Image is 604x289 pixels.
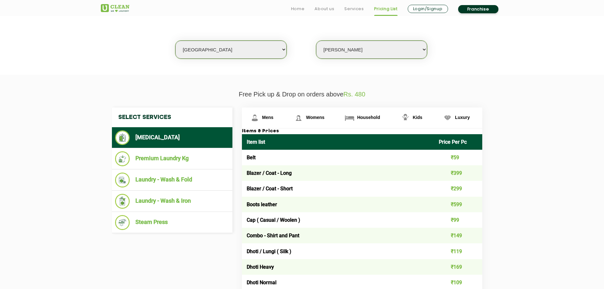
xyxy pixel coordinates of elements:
a: Pricing List [374,5,398,13]
span: Household [357,115,380,120]
th: Price Per Pc [434,134,482,150]
a: Home [291,5,305,13]
img: Womens [293,112,304,123]
img: Laundry - Wash & Fold [115,173,130,187]
th: Item list [242,134,434,150]
span: Luxury [455,115,470,120]
td: Cap ( Casual / Woolen ) [242,212,434,228]
td: ₹299 [434,181,482,196]
li: Laundry - Wash & Iron [115,194,229,209]
h3: Items & Prices [242,128,482,134]
span: Mens [262,115,274,120]
h4: Select Services [112,108,232,127]
td: ₹599 [434,197,482,212]
td: Blazer / Coat - Short [242,181,434,196]
li: Steam Press [115,215,229,230]
td: ₹169 [434,259,482,275]
img: Dry Cleaning [115,130,130,145]
img: Laundry - Wash & Iron [115,194,130,209]
img: Kids [400,112,411,123]
img: Household [344,112,355,123]
td: ₹119 [434,243,482,259]
a: Services [344,5,364,13]
img: Mens [249,112,260,123]
p: Free Pick up & Drop on orders above [101,91,503,98]
li: [MEDICAL_DATA] [115,130,229,145]
td: Combo - Shirt and Pant [242,228,434,243]
td: Boots leather [242,197,434,212]
img: UClean Laundry and Dry Cleaning [101,4,129,12]
img: Luxury [442,112,453,123]
li: Premium Laundry Kg [115,151,229,166]
img: Premium Laundry Kg [115,151,130,166]
td: ₹149 [434,228,482,243]
td: ₹399 [434,165,482,181]
span: Rs. 480 [343,91,365,98]
td: Belt [242,150,434,165]
td: ₹59 [434,150,482,165]
img: Steam Press [115,215,130,230]
span: Kids [413,115,422,120]
td: Dhoti Heavy [242,259,434,275]
li: Laundry - Wash & Fold [115,173,229,187]
a: About us [315,5,334,13]
a: Franchise [458,5,498,13]
td: Dhoti / Lungi ( Silk ) [242,243,434,259]
a: Login/Signup [408,5,448,13]
td: Blazer / Coat - Long [242,165,434,181]
span: Womens [306,115,324,120]
td: ₹99 [434,212,482,228]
